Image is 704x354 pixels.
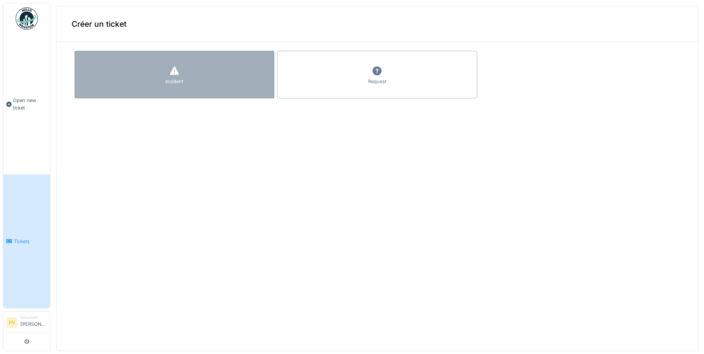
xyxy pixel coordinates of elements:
div: Request [368,78,386,85]
img: Badge_color-CXgf-gQk.svg [16,7,38,30]
div: Requester [20,315,47,320]
a: PV Requester[PERSON_NAME] [6,315,47,332]
a: Tickets [3,174,50,308]
div: Créer un ticket [57,6,698,42]
a: Open new ticket [3,34,50,174]
li: PV [6,317,17,328]
span: Tickets [14,238,47,245]
div: Incident [166,78,183,85]
li: [PERSON_NAME] [20,315,47,331]
span: Open new ticket [13,97,47,111]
